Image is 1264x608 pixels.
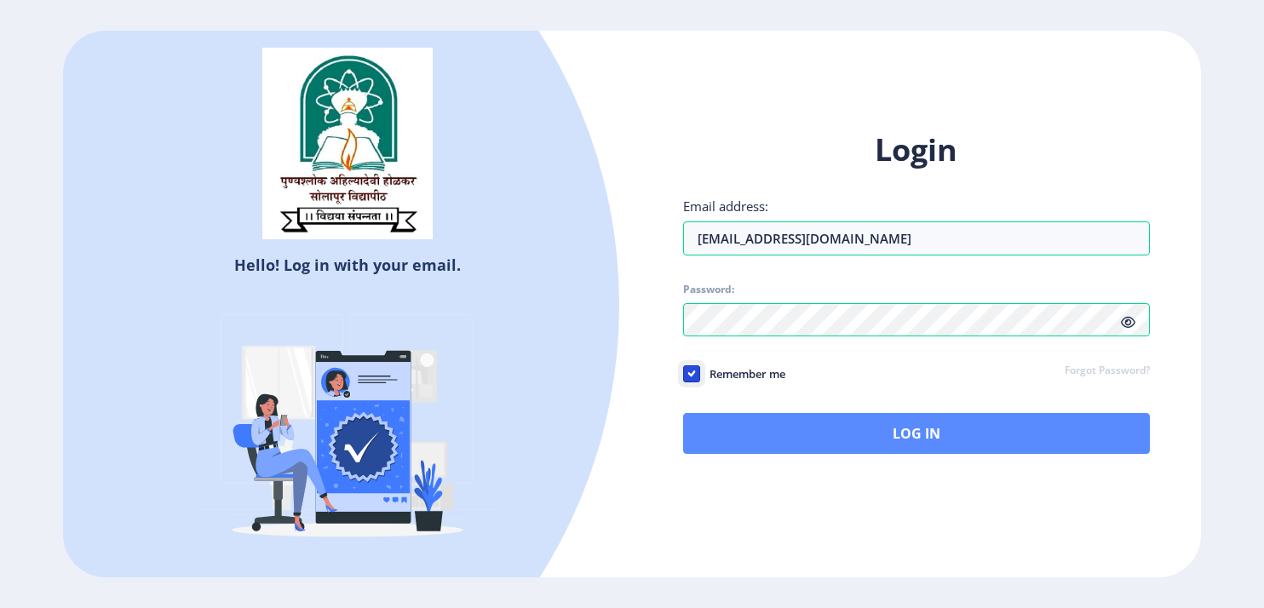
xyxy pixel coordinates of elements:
h1: Login [683,129,1150,170]
button: Log In [683,413,1150,454]
span: Remember me [700,364,785,384]
img: sulogo.png [262,48,433,240]
label: Password: [683,283,734,296]
a: Forgot Password? [1065,364,1150,379]
input: Email address [683,221,1150,255]
label: Email address: [683,198,768,215]
img: Verified-rafiki.svg [198,282,497,580]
